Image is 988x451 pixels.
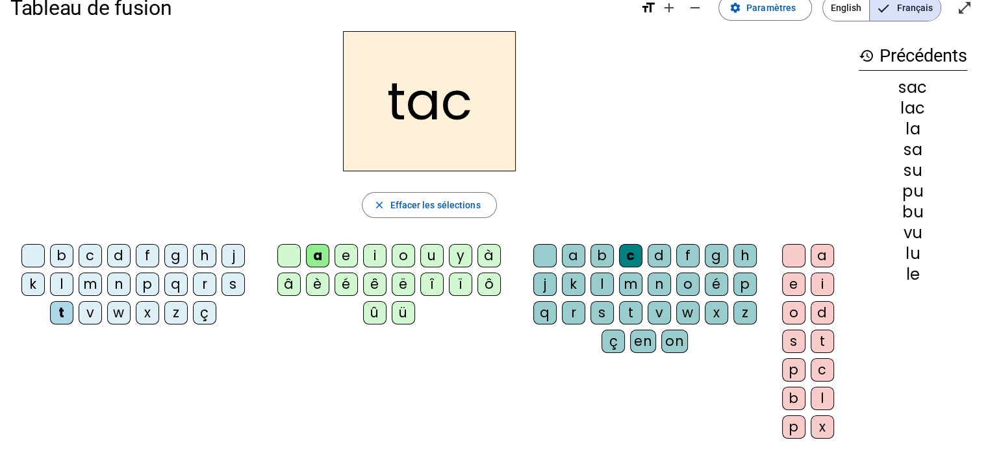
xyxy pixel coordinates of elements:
div: c [811,358,834,382]
div: le [859,267,967,282]
button: Effacer les sélections [362,192,496,218]
div: ê [363,273,386,296]
div: w [107,301,131,324]
div: l [590,273,614,296]
div: i [363,244,386,267]
div: pu [859,184,967,199]
div: m [79,273,102,296]
div: p [782,415,805,439]
div: lac [859,101,967,116]
mat-icon: settings [729,2,741,14]
div: la [859,121,967,137]
div: p [782,358,805,382]
div: ç [193,301,216,324]
div: d [107,244,131,267]
div: k [562,273,585,296]
div: d [648,244,671,267]
div: t [811,330,834,353]
div: z [733,301,757,324]
div: u [420,244,444,267]
div: v [648,301,671,324]
div: j [533,273,557,296]
div: g [705,244,728,267]
div: v [79,301,102,324]
div: ç [602,330,625,353]
div: lu [859,246,967,262]
div: i [811,273,834,296]
div: x [811,415,834,439]
div: t [619,301,642,324]
div: s [782,330,805,353]
div: z [164,301,188,324]
div: â [277,273,301,296]
div: ü [392,301,415,324]
div: f [136,244,159,267]
div: é [335,273,358,296]
div: y [449,244,472,267]
div: b [782,387,805,410]
div: h [733,244,757,267]
div: en [630,330,656,353]
div: l [50,273,73,296]
div: t [50,301,73,324]
div: e [782,273,805,296]
div: b [50,244,73,267]
div: r [193,273,216,296]
div: h [193,244,216,267]
h3: Précédents [859,42,967,71]
mat-icon: history [859,48,874,64]
div: o [782,301,805,324]
div: sac [859,80,967,95]
div: on [661,330,688,353]
h2: tac [343,31,516,171]
div: c [619,244,642,267]
div: x [705,301,728,324]
div: d [811,301,834,324]
div: p [136,273,159,296]
div: e [335,244,358,267]
mat-icon: close [373,199,385,211]
div: a [562,244,585,267]
div: q [164,273,188,296]
div: bu [859,204,967,220]
div: o [392,244,415,267]
div: sa [859,142,967,158]
div: vu [859,225,967,241]
div: k [21,273,45,296]
div: su [859,163,967,178]
div: û [363,301,386,324]
div: s [222,273,245,296]
div: f [676,244,700,267]
div: ô [477,273,501,296]
span: Effacer les sélections [390,197,480,213]
div: x [136,301,159,324]
div: a [811,244,834,267]
div: c [79,244,102,267]
div: l [811,387,834,410]
div: p [733,273,757,296]
div: à [477,244,501,267]
div: n [648,273,671,296]
div: a [306,244,329,267]
div: g [164,244,188,267]
div: n [107,273,131,296]
div: m [619,273,642,296]
div: ï [449,273,472,296]
div: q [533,301,557,324]
div: s [590,301,614,324]
div: é [705,273,728,296]
div: î [420,273,444,296]
div: b [590,244,614,267]
div: r [562,301,585,324]
div: j [222,244,245,267]
div: ë [392,273,415,296]
div: o [676,273,700,296]
div: è [306,273,329,296]
div: w [676,301,700,324]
